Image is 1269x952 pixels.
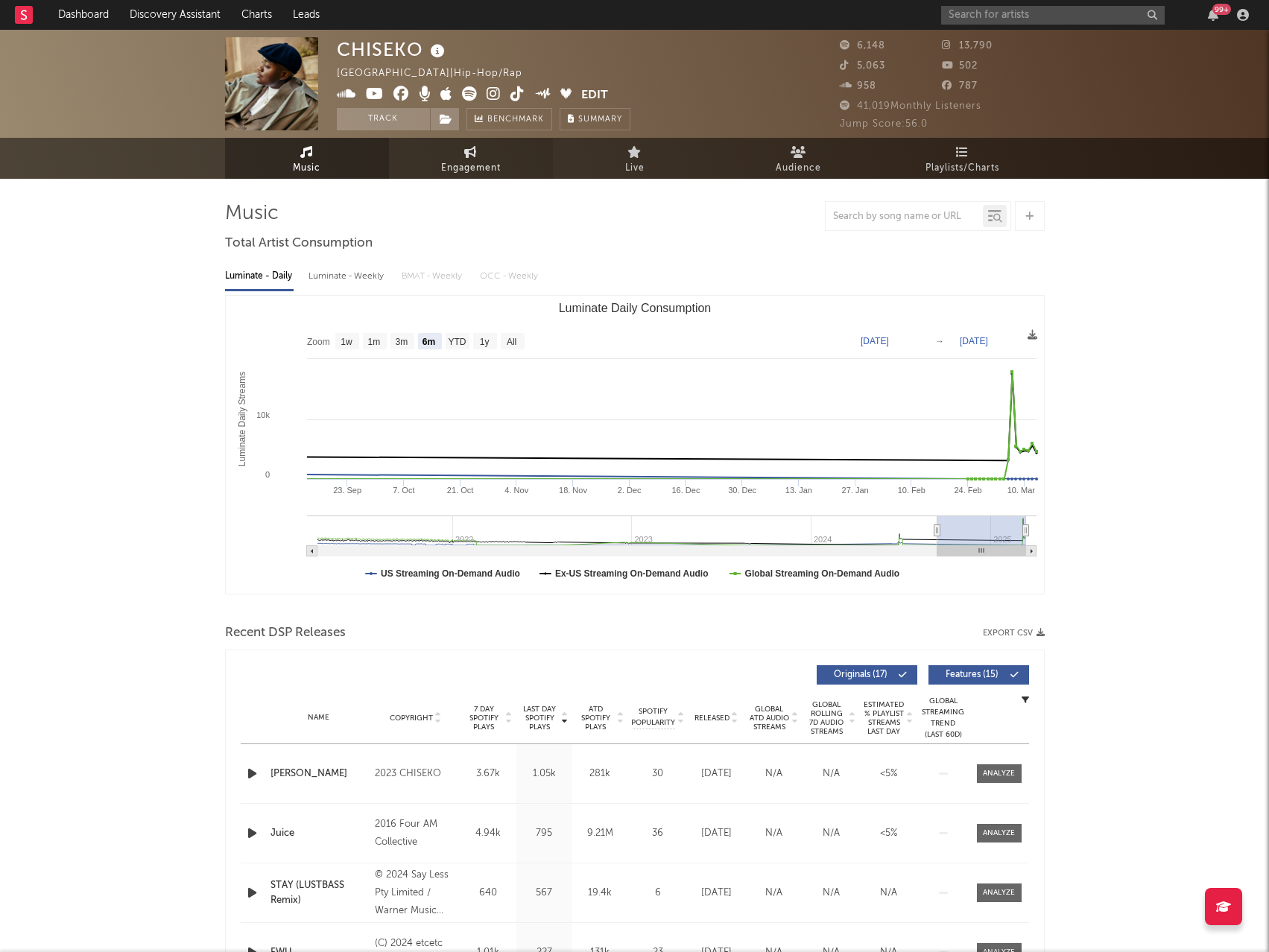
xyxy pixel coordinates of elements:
span: Jump Score: 56.0 [840,119,928,129]
text: → [935,336,944,346]
span: 787 [942,81,978,91]
text: 13. Jan [785,486,811,495]
text: 0 [265,470,269,479]
span: 502 [942,61,978,71]
span: Music [293,159,320,177]
a: STAY (LUSTBASS Remix) [270,878,368,907]
div: 2016 Four AM Collective [375,816,456,851]
div: 3.67k [464,767,513,781]
text: 10. Feb [897,486,925,495]
svg: Luminate Daily Consumption [226,296,1044,594]
span: 6,148 [840,41,885,51]
div: N/A [749,886,799,901]
button: Edit [581,86,608,105]
div: 567 [520,886,569,901]
span: Recent DSP Releases [225,624,346,642]
text: 1y [479,337,489,347]
text: US Streaming On-Demand Audio [381,568,520,579]
div: 281k [576,767,624,781]
a: Live [553,138,717,179]
text: 30. Dec [728,486,756,495]
text: [DATE] [861,336,889,346]
span: Estimated % Playlist Streams Last Day [864,700,905,736]
span: Global Rolling 7D Audio Streams [806,700,847,736]
div: CHISEKO [337,37,449,62]
text: 6m [422,337,434,347]
div: [DATE] [692,886,741,901]
button: Features(15) [928,665,1029,685]
span: Total Artist Consumption [225,235,373,253]
span: Spotify Popularity [631,706,675,729]
text: 24. Feb [954,486,981,495]
input: Search by song name or URL [826,211,983,223]
span: 13,790 [942,41,993,51]
div: 640 [464,886,513,901]
div: 795 [520,826,569,841]
span: Originals ( 17 ) [826,670,895,679]
text: Luminate Daily Consumption [558,302,711,314]
a: [PERSON_NAME] [270,767,368,781]
div: 4.94k [464,826,513,841]
text: Ex-US Streaming On-Demand Audio [554,568,708,579]
div: 99 + [1212,4,1231,15]
div: N/A [806,767,856,781]
button: Originals(17) [817,665,917,685]
button: Export CSV [983,629,1045,638]
div: N/A [806,826,856,841]
div: N/A [749,826,799,841]
div: © 2024 Say Less Pty Limited / Warner Music Australia Pty Limited [375,866,456,920]
div: 19.4k [576,886,624,901]
div: Luminate - Weekly [308,264,387,289]
div: 9.21M [576,826,624,841]
div: N/A [749,767,799,781]
div: Name [270,712,368,723]
span: 5,063 [840,61,885,71]
span: Features ( 15 ) [938,670,1007,679]
text: Global Streaming On-Demand Audio [744,568,899,579]
text: 10k [256,410,270,419]
span: Benchmark [487,111,544,129]
text: 18. Nov [559,486,587,495]
text: 27. Jan [841,486,868,495]
span: Released [694,714,730,723]
text: 21. Oct [446,486,472,495]
text: All [506,337,516,347]
text: 7. Oct [393,486,414,495]
div: 6 [632,886,684,901]
span: Copyright [390,714,433,723]
a: Engagement [389,138,553,179]
a: Music [225,138,389,179]
div: 36 [632,826,684,841]
text: 4. Nov [504,486,528,495]
span: ATD Spotify Plays [576,705,615,732]
div: Juice [270,826,368,841]
div: 1.05k [520,767,569,781]
div: <5% [864,826,914,841]
text: 23. Sep [333,486,361,495]
text: Zoom [307,337,330,347]
span: 41,019 Monthly Listeners [840,101,981,111]
text: Luminate Daily Streams [237,372,247,466]
button: Summary [560,108,630,130]
span: Last Day Spotify Plays [520,705,560,732]
button: 99+ [1208,9,1218,21]
text: 16. Dec [671,486,700,495]
span: Audience [776,159,821,177]
span: Playlists/Charts [925,159,999,177]
text: 10. Mar [1007,486,1035,495]
text: 3m [395,337,408,347]
text: 2. Dec [617,486,641,495]
div: N/A [864,886,914,901]
button: Track [337,108,430,130]
a: Benchmark [466,108,552,130]
text: 1m [367,337,380,347]
a: Audience [717,138,881,179]
div: 30 [632,767,684,781]
span: 7 Day Spotify Plays [464,705,504,732]
text: YTD [448,337,466,347]
span: Engagement [441,159,501,177]
div: Global Streaming Trend (Last 60D) [921,696,966,740]
span: Global ATD Audio Streams [749,705,790,732]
